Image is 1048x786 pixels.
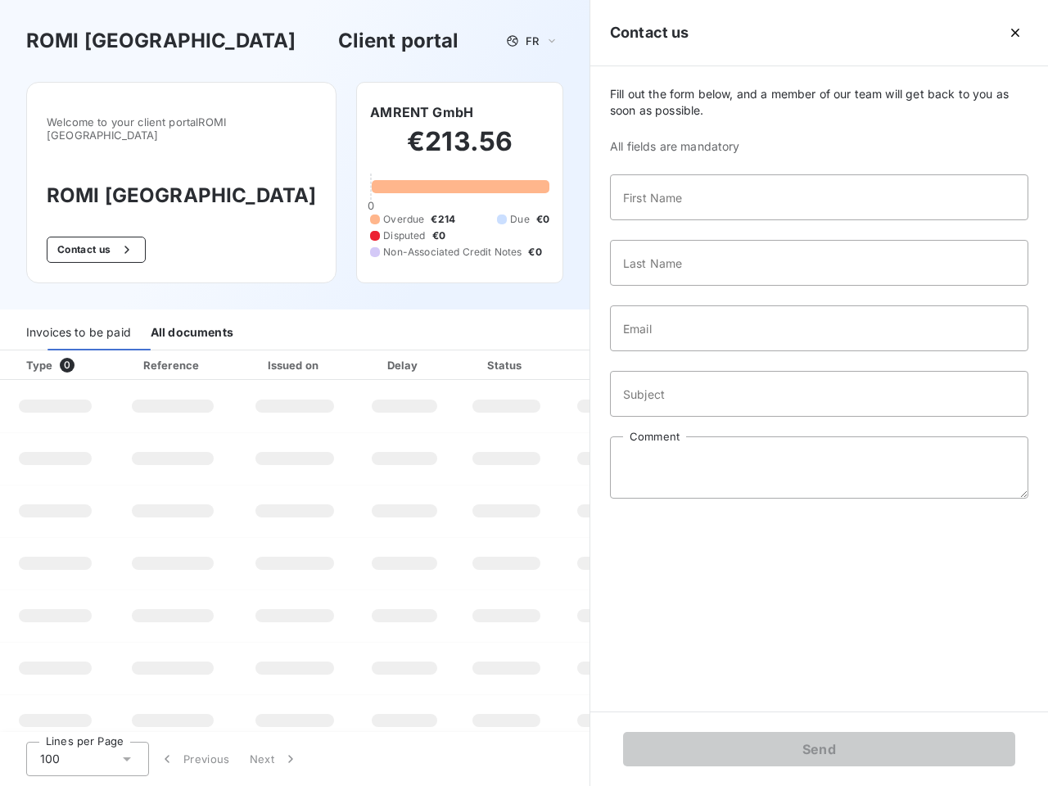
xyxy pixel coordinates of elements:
span: €0 [536,212,549,227]
span: 100 [40,751,60,767]
button: Contact us [47,237,146,263]
h3: ROMI [GEOGRAPHIC_DATA] [26,26,296,56]
span: 0 [60,358,75,373]
span: FR [526,34,539,47]
button: Next [240,742,309,776]
span: Welcome to your client portal ROMI [GEOGRAPHIC_DATA] [47,115,316,142]
span: 0 [368,199,374,212]
div: Amount [562,357,666,373]
span: €214 [431,212,455,227]
div: Issued on [238,357,351,373]
span: €0 [432,228,445,243]
button: Send [623,732,1015,766]
button: Previous [149,742,240,776]
div: Type [16,357,107,373]
span: All fields are mandatory [610,138,1028,155]
input: placeholder [610,240,1028,286]
div: All documents [151,316,233,350]
div: Status [458,357,555,373]
h5: Contact us [610,21,689,44]
h3: ROMI [GEOGRAPHIC_DATA] [47,181,316,210]
div: Invoices to be paid [26,316,131,350]
span: Non-Associated Credit Notes [383,245,522,260]
h6: AMRENT GmbH [370,102,473,122]
span: Fill out the form below, and a member of our team will get back to you as soon as possible. [610,86,1028,119]
span: Disputed [383,228,425,243]
span: Due [510,212,529,227]
input: placeholder [610,371,1028,417]
h2: €213.56 [370,125,549,174]
div: Reference [143,359,199,372]
input: placeholder [610,174,1028,220]
span: Overdue [383,212,424,227]
h3: Client portal [338,26,459,56]
div: Delay [358,357,451,373]
span: €0 [528,245,541,260]
input: placeholder [610,305,1028,351]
